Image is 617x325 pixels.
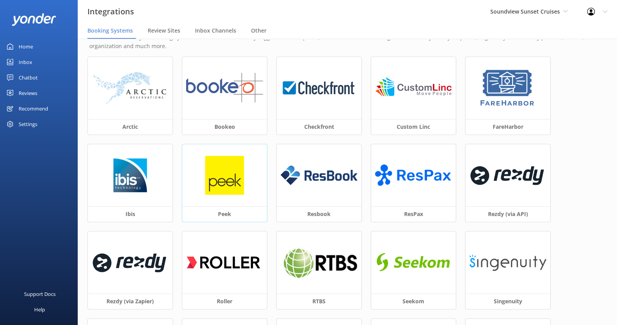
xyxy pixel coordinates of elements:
[371,206,456,222] h3: ResPax
[490,8,560,15] span: Soundview Sunset Cruises
[251,27,267,35] span: Other
[92,246,169,279] img: 1619647509..png
[34,302,45,317] div: Help
[277,119,361,135] h3: Checkfront
[19,54,32,70] div: Inbox
[186,246,263,279] img: 1616660206..png
[19,39,33,54] div: Home
[186,73,263,103] img: 1624324865..png
[19,101,48,116] div: Recommend
[24,286,56,302] div: Support Docs
[89,33,605,51] p: Connect Yonder to your booking system or CRM to automatically trigger review requests, see custom...
[182,294,267,309] h3: Roller
[148,27,180,35] span: Review Sites
[87,5,134,18] h3: Integrations
[281,73,357,103] img: 1624323426..png
[277,294,361,309] h3: RTBS
[19,85,37,101] div: Reviews
[465,294,550,309] h3: Singenuity
[281,166,357,185] img: resbook_logo.png
[371,294,456,309] h3: Seekom
[88,206,173,222] h3: Ibis
[375,160,452,190] img: ResPax
[88,294,173,309] h3: Rezdy (via Zapier)
[111,156,150,195] img: 1629776749..png
[375,247,452,277] img: 1616638368..png
[465,119,550,135] h3: FareHarbor
[281,246,357,279] img: 1624324537..png
[19,70,38,85] div: Chatbot
[182,206,267,222] h3: Peek
[478,69,537,107] img: 1629843345..png
[375,73,452,103] img: 1624324618..png
[469,159,546,192] img: 1624324453..png
[371,119,456,135] h3: Custom Linc
[19,116,37,132] div: Settings
[92,71,169,105] img: arctic_logo.png
[465,206,550,222] h3: Rezdy (via API)
[469,254,546,271] img: singenuity_logo.png
[195,27,236,35] span: Inbox Channels
[88,119,173,135] h3: Arctic
[87,27,133,35] span: Booking Systems
[12,13,56,26] img: yonder-white-logo.png
[277,206,361,222] h3: Resbook
[182,119,267,135] h3: Bookeo
[205,156,244,195] img: peek_logo.png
